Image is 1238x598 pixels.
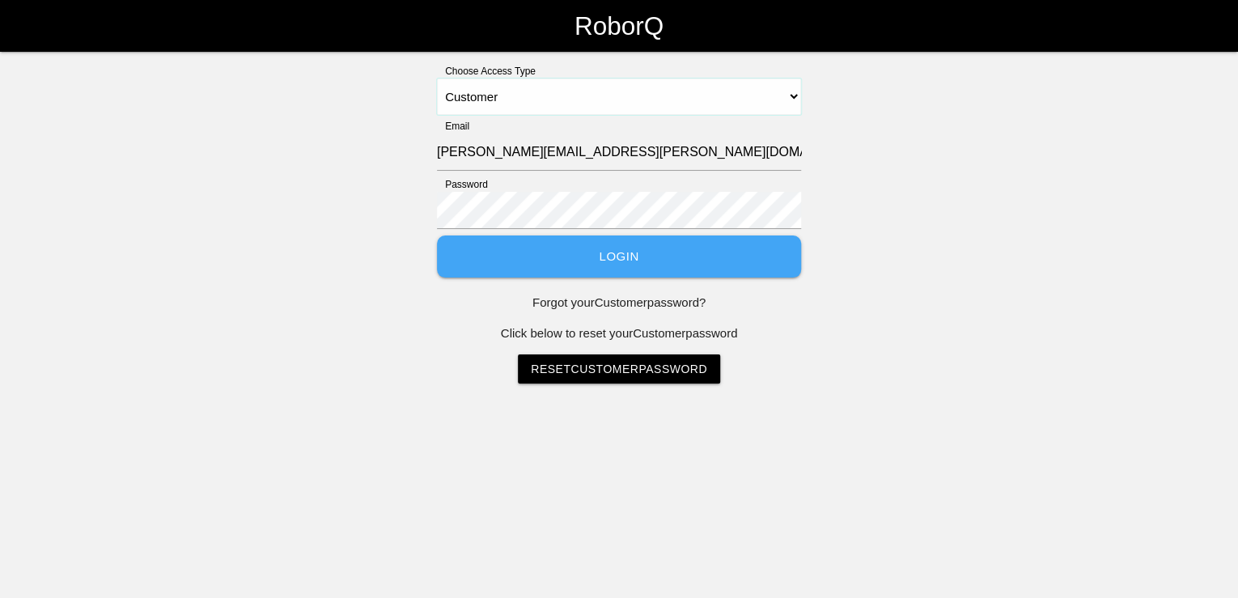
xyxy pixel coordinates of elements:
label: Choose Access Type [437,64,536,78]
a: ResetCustomerPassword [518,354,720,384]
p: Forgot your Customer password? [437,294,801,312]
label: Password [437,177,488,192]
button: Login [437,235,801,278]
p: Click below to reset your Customer password [437,324,801,343]
label: Email [437,119,469,134]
